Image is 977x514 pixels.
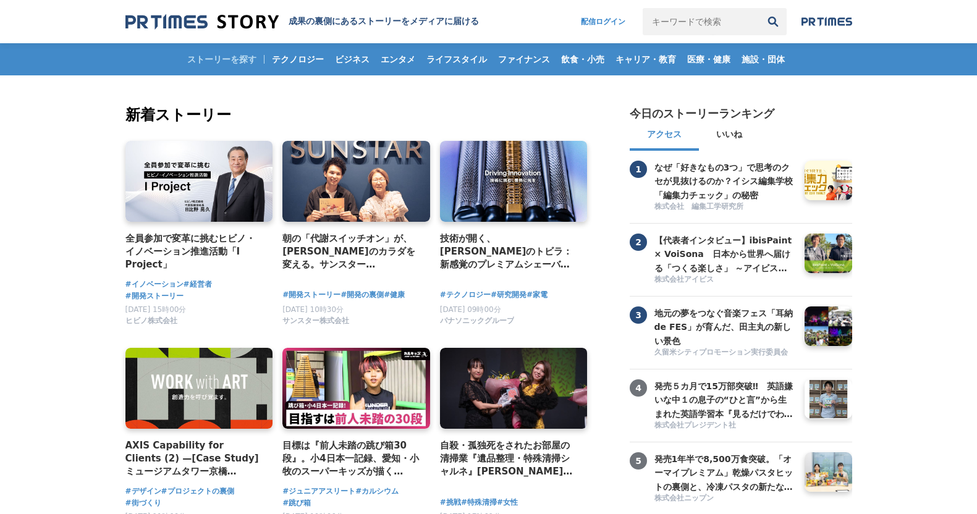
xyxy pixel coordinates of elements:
[125,104,590,126] h2: 新着ストーリー
[125,439,263,479] a: AXIS Capability for Clients (2) —[Case Study] ミュージアムタワー京橋 「WORK with ART」
[125,14,479,30] a: 成果の裏側にあるストーリーをメディアに届ける 成果の裏側にあるストーリーをメディアに届ける
[491,289,527,301] span: #研究開発
[267,54,329,65] span: テクノロジー
[654,452,795,492] a: 発売1年半で8,500万食突破。「オーマイプレミアム」乾燥パスタヒットの裏側と、冷凍パスタの新たな挑戦。徹底的な消費者起点で「おいしさ」を追求するニップンの歩み
[125,497,161,509] a: #街づくり
[654,274,714,285] span: 株式会社アイビス
[282,439,420,479] a: 目標は『前人未踏の跳び箱30段』。小4日本一記録、愛知・小牧のスーパーキッズが描く[PERSON_NAME]とは？
[440,316,514,326] span: パナソニックグループ
[654,306,795,348] h3: 地元の夢をつなぐ音楽フェス「耳納 de FES」が育んだ、田主丸の新しい景色
[421,43,492,75] a: ライフスタイル
[630,161,647,178] span: 1
[267,43,329,75] a: テクノロジー
[125,305,187,314] span: [DATE] 15時00分
[569,8,638,35] a: 配信ログイン
[376,43,420,75] a: エンタメ
[801,17,852,27] img: prtimes
[654,201,795,213] a: 株式会社 編集工学研究所
[125,279,184,290] a: #イノベーション
[630,106,774,121] h2: 今日のストーリーランキング
[654,306,795,346] a: 地元の夢をつなぐ音楽フェス「耳納 de FES」が育んだ、田主丸の新しい景色
[282,289,340,301] span: #開発ストーリー
[654,420,736,431] span: 株式会社プレジデント社
[340,289,384,301] a: #開発の裏側
[611,54,681,65] span: キャリア・教育
[282,497,311,509] a: #跳び箱
[421,54,492,65] span: ライフスタイル
[630,379,647,397] span: 4
[125,290,184,302] a: #開発ストーリー
[440,232,578,272] a: 技術が開く、[PERSON_NAME]のトビラ：新感覚のプレミアムシェーバー「ラムダッシュ パームイン」
[556,54,609,65] span: 飲食・小売
[654,420,795,432] a: 株式会社プレジデント社
[161,486,234,497] a: #プロジェクトの裏側
[643,8,759,35] input: キーワードで検索
[654,347,795,359] a: 久留米シティプロモーション実行委員会
[737,43,790,75] a: 施設・団体
[376,54,420,65] span: エンタメ
[440,497,461,508] a: #挑戦
[289,16,479,27] h1: 成果の裏側にあるストーリーをメディアに届ける
[461,497,497,508] a: #特殊清掃
[125,319,177,328] a: ヒビノ株式会社
[440,289,491,301] a: #テクノロジー
[125,486,161,497] a: #デザイン
[611,43,681,75] a: キャリア・教育
[699,121,759,151] button: いいね
[630,234,647,251] span: 2
[493,43,555,75] a: ファイナンス
[282,319,349,328] a: サンスター株式会社
[282,486,355,497] a: #ジュニアアスリート
[654,379,795,419] a: 発売５カ月で15万部突破‼ 英語嫌いな中１の息子の“ひと言”から生まれた英語学習本『見るだけでわかる‼ 英語ピクト図鑑』異例ヒットの要因
[355,486,399,497] a: #カルシウム
[440,319,514,328] a: パナソニックグループ
[630,121,699,151] button: アクセス
[759,8,787,35] button: 検索
[440,439,578,479] a: 自殺・孤独死をされたお部屋の清掃業『遺品整理・特殊清掃シャルネ』[PERSON_NAME]がBeauty [GEOGRAPHIC_DATA][PERSON_NAME]県代表に選出
[682,54,735,65] span: 医療・健康
[682,43,735,75] a: 医療・健康
[282,232,420,272] a: 朝の「代謝スイッチオン」が、[PERSON_NAME]のカラダを変える。サンスター「[GEOGRAPHIC_DATA]」から生まれた、新しい健康飲料の開発舞台裏
[184,279,212,290] a: #経営者
[330,43,374,75] a: ビジネス
[556,43,609,75] a: 飲食・小売
[497,497,518,508] a: #女性
[384,289,405,301] a: #健康
[493,54,555,65] span: ファイナンス
[282,305,344,314] span: [DATE] 10時30分
[654,234,795,275] h3: 【代表者インタビュー】ibisPaint × VoiSona 日本から世界へ届ける「つくる楽しさ」 ～アイビスがテクノスピーチと挑戦する、新しい創作文化の形成～
[330,54,374,65] span: ビジネス
[654,493,795,505] a: 株式会社ニップン
[654,161,795,202] h3: なぜ「好きなもの3つ」で思考のクセが見抜けるのか？イシス編集学校「編集力チェック」の秘密
[654,452,795,494] h3: 発売1年半で8,500万食突破。「オーマイプレミアム」乾燥パスタヒットの裏側と、冷凍パスタの新たな挑戦。徹底的な消費者起点で「おいしさ」を追求するニップンの歩み
[737,54,790,65] span: 施設・団体
[654,274,795,286] a: 株式会社アイビス
[654,234,795,273] a: 【代表者インタビュー】ibisPaint × VoiSona 日本から世界へ届ける「つくる楽しさ」 ～アイビスがテクノスピーチと挑戦する、新しい創作文化の形成～
[282,316,349,326] span: サンスター株式会社
[125,232,263,272] a: 全員参加で変革に挑むヒビノ・イノベーション推進活動「I Project」
[125,316,177,326] span: ヒビノ株式会社
[654,161,795,200] a: なぜ「好きなもの3つ」で思考のクセが見抜けるのか？イシス編集学校「編集力チェック」の秘密
[125,14,279,30] img: 成果の裏側にあるストーリーをメディアに届ける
